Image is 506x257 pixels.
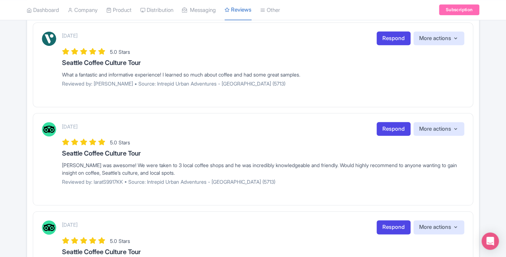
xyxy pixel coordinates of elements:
[182,0,216,20] a: Messaging
[62,150,464,157] h3: Seattle Coffee Culture Tour
[62,59,464,66] h3: Seattle Coffee Culture Tour
[62,161,464,177] div: [PERSON_NAME] was awesome! We were taken to 3 local coffee shops and he was incredibly knowledgea...
[62,71,464,78] div: What a fantastic and informative experience! I learned so much about coffee and had some great sa...
[439,5,479,16] a: Subscription
[42,122,56,136] img: Tripadvisor Logo
[62,248,464,256] h3: Seattle Coffee Culture Tour
[62,80,464,87] p: Reviewed by: [PERSON_NAME] • Source: Intrepid Urban Adventures - [GEOGRAPHIC_DATA] (5713)
[377,122,410,136] a: Respond
[68,0,98,20] a: Company
[106,0,132,20] a: Product
[110,139,130,145] span: 5.0 Stars
[62,221,77,228] p: [DATE]
[62,178,464,186] p: Reviewed by: laratS9917KK • Source: Intrepid Urban Adventures - [GEOGRAPHIC_DATA] (5713)
[413,31,464,45] button: More actions
[481,232,499,250] div: Open Intercom Messenger
[140,0,173,20] a: Distribution
[27,0,59,20] a: Dashboard
[377,31,410,45] a: Respond
[42,220,56,235] img: Tripadvisor Logo
[62,32,77,39] p: [DATE]
[413,220,464,234] button: More actions
[110,49,130,55] span: 5.0 Stars
[110,238,130,244] span: 5.0 Stars
[42,31,56,46] img: Viator Logo
[377,220,410,234] a: Respond
[260,0,280,20] a: Other
[413,122,464,136] button: More actions
[62,123,77,130] p: [DATE]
